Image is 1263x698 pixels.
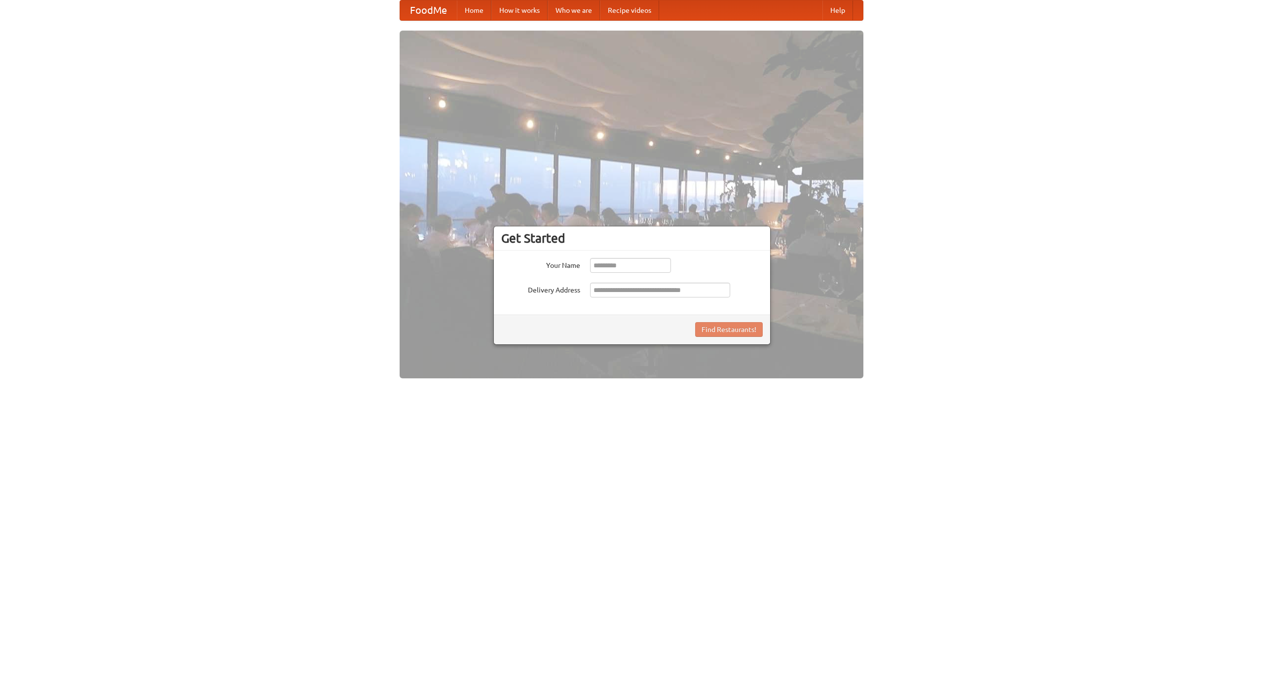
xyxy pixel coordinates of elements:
button: Find Restaurants! [695,322,763,337]
a: Help [822,0,853,20]
label: Delivery Address [501,283,580,295]
a: How it works [491,0,548,20]
h3: Get Started [501,231,763,246]
label: Your Name [501,258,580,270]
a: Home [457,0,491,20]
a: FoodMe [400,0,457,20]
a: Recipe videos [600,0,659,20]
a: Who we are [548,0,600,20]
